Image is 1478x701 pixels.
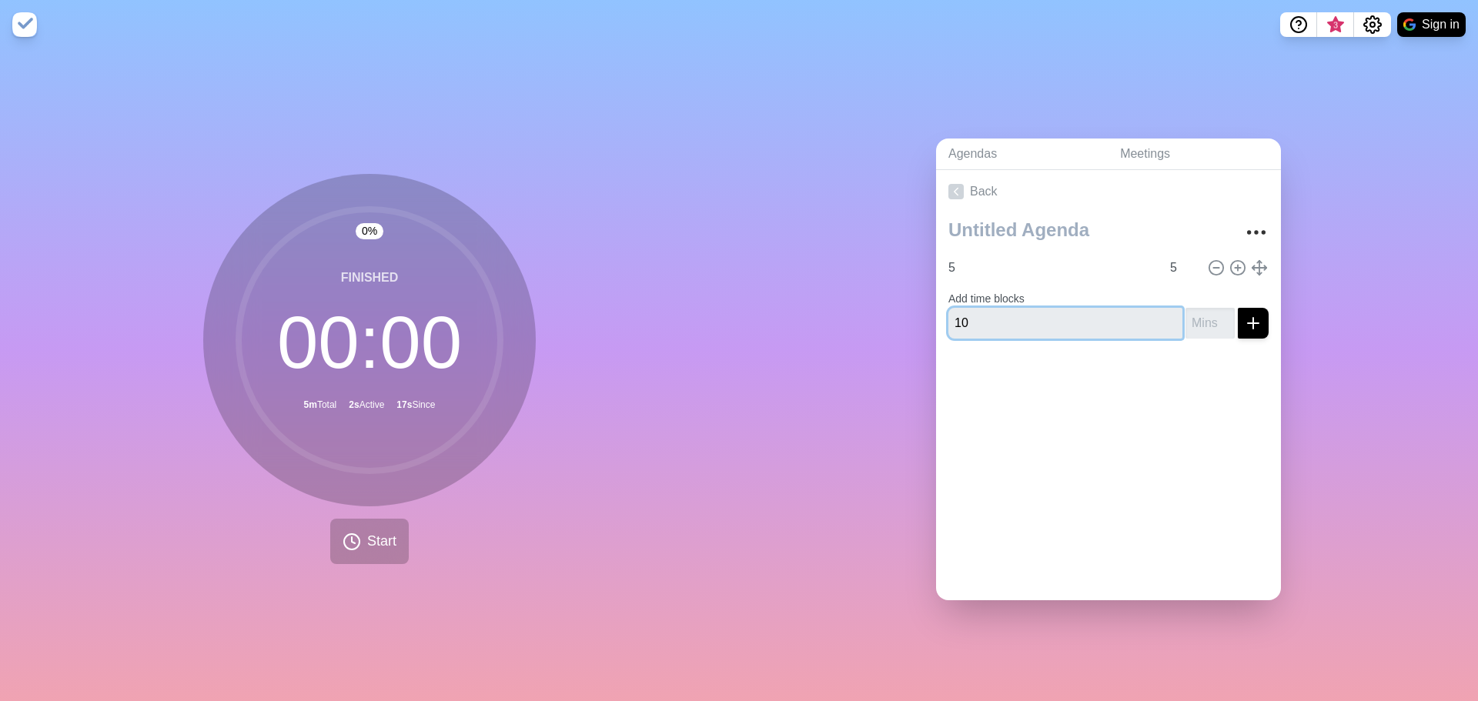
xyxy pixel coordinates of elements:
span: 3 [1329,19,1342,32]
input: Mins [1185,308,1235,339]
button: Help [1280,12,1317,37]
input: Name [942,252,1161,283]
button: Settings [1354,12,1391,37]
button: Sign in [1397,12,1466,37]
button: Start [330,519,409,564]
label: Add time blocks [948,292,1025,305]
input: Name [948,308,1182,339]
a: Agendas [936,139,1108,170]
span: Start [367,531,396,552]
img: timeblocks logo [12,12,37,37]
input: Mins [1164,252,1201,283]
button: What’s new [1317,12,1354,37]
a: Back [936,170,1281,213]
a: Meetings [1108,139,1281,170]
button: More [1241,217,1272,248]
img: google logo [1403,18,1416,31]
